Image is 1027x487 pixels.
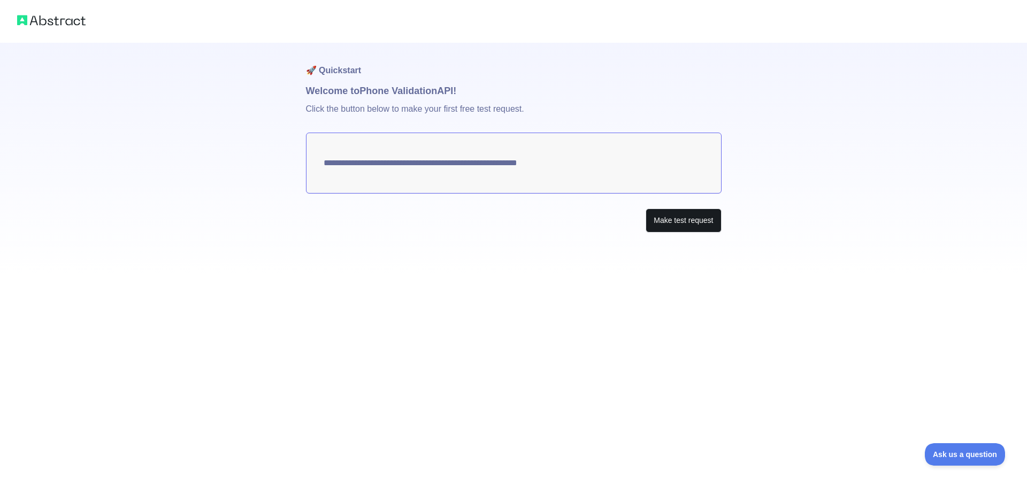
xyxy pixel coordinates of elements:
iframe: Toggle Customer Support [925,443,1006,466]
button: Make test request [646,208,721,233]
h1: 🚀 Quickstart [306,43,722,83]
h1: Welcome to Phone Validation API! [306,83,722,98]
p: Click the button below to make your first free test request. [306,98,722,133]
img: Abstract logo [17,13,86,28]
